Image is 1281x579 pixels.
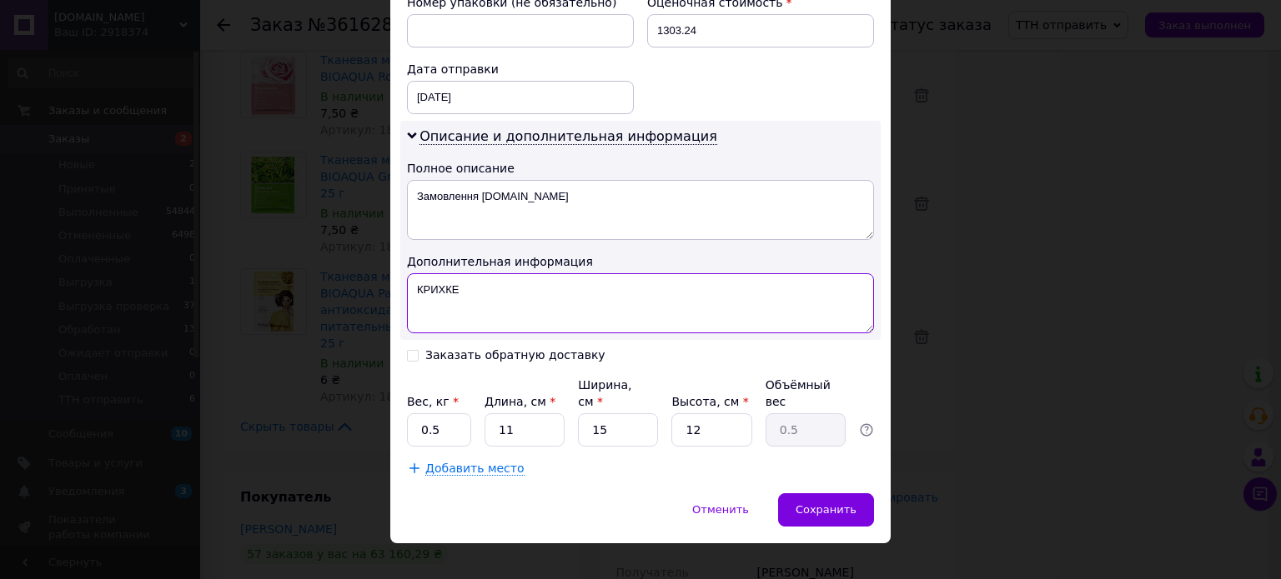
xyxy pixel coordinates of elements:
[407,180,874,240] textarea: Замовлення [DOMAIN_NAME]
[407,395,459,408] label: Вес, кг
[425,462,525,476] span: Добавить место
[419,128,717,145] span: Описание и дополнительная информация
[796,503,857,516] span: Сохранить
[578,378,631,408] label: Ширина, см
[407,160,874,177] div: Полное описание
[671,395,748,408] label: Высота, см
[485,395,555,408] label: Длина, см
[692,503,749,516] span: Отменить
[407,253,874,270] div: Дополнительная информация
[766,377,846,410] div: Объёмный вес
[407,273,874,333] textarea: КРИХКЕ
[407,61,634,77] div: Дата отправки
[425,348,605,362] div: Заказать обратную доставку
